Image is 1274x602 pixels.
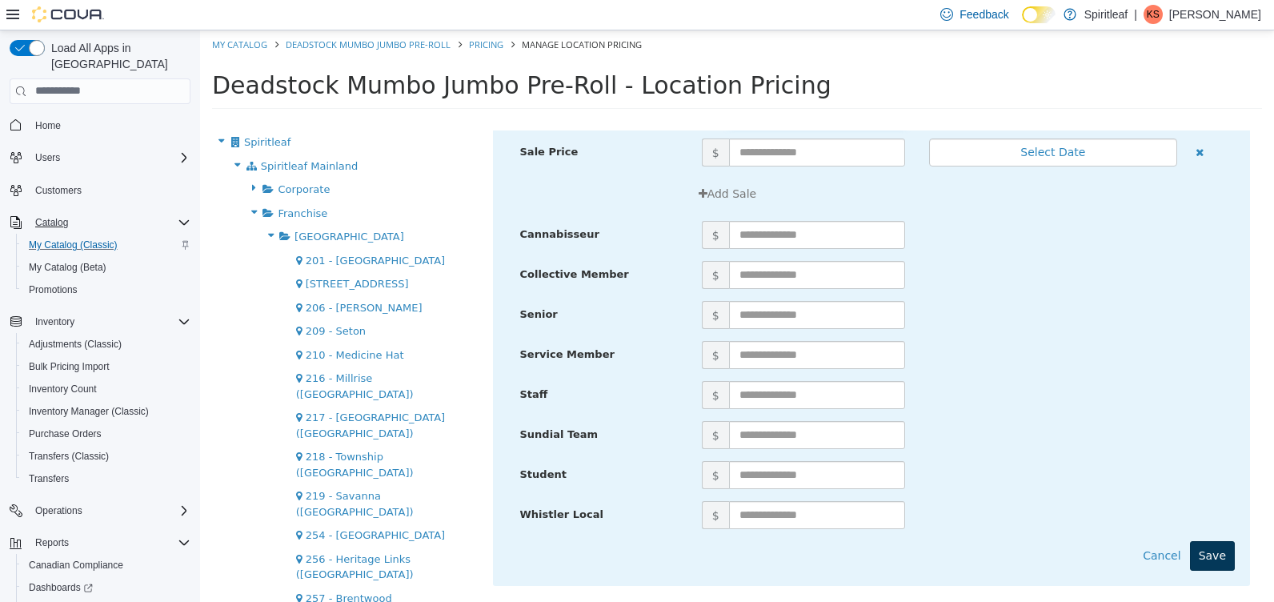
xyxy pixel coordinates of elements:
[320,198,399,210] span: Cannabisseur
[3,311,197,333] button: Inventory
[3,532,197,554] button: Reports
[35,216,68,229] span: Catalog
[22,447,190,466] span: Transfers (Classic)
[1022,23,1023,24] span: Dark Mode
[22,402,155,421] a: Inventory Manager (Classic)
[502,311,529,339] span: $
[22,424,108,443] a: Purchase Orders
[78,153,130,165] span: Corporate
[45,40,190,72] span: Load All Apps in [GEOGRAPHIC_DATA]
[106,319,204,331] span: 210 - Medicine Hat
[35,536,69,549] span: Reports
[1022,6,1056,23] input: Dark Mode
[35,151,60,164] span: Users
[29,501,190,520] span: Operations
[29,261,106,274] span: My Catalog (Beta)
[16,400,197,423] button: Inventory Manager (Classic)
[29,360,110,373] span: Bulk Pricing Import
[16,554,197,576] button: Canadian Compliance
[22,469,75,488] a: Transfers
[22,556,190,575] span: Canadian Compliance
[22,424,190,443] span: Purchase Orders
[22,357,116,376] a: Bulk Pricing Import
[96,523,214,551] span: 256 - Heritage Links ([GEOGRAPHIC_DATA])
[502,351,529,379] span: $
[16,576,197,599] a: Dashboards
[322,8,442,20] span: Manage Location Pricing
[1169,5,1261,24] p: [PERSON_NAME]
[29,213,74,232] button: Catalog
[22,280,190,299] span: Promotions
[86,8,250,20] a: Deadstock Mumbo Jumbo Pre-Roll
[16,256,197,279] button: My Catalog (Beta)
[29,450,109,463] span: Transfers (Classic)
[29,559,123,572] span: Canadian Compliance
[35,119,61,132] span: Home
[35,315,74,328] span: Inventory
[16,279,197,301] button: Promotions
[29,533,75,552] button: Reports
[29,116,67,135] a: Home
[16,423,197,445] button: Purchase Orders
[29,181,88,200] a: Customers
[1134,5,1137,24] p: |
[22,447,115,466] a: Transfers (Classic)
[502,191,529,219] span: $
[16,378,197,400] button: Inventory Count
[1084,5,1128,24] p: Spiritleaf
[29,283,78,296] span: Promotions
[29,383,97,395] span: Inventory Count
[106,499,245,511] span: 254 - [GEOGRAPHIC_DATA]
[12,41,631,69] span: Deadstock Mumbo Jumbo Pre-Roll - Location Pricing
[32,6,104,22] img: Cova
[29,472,69,485] span: Transfers
[16,234,197,256] button: My Catalog (Classic)
[12,8,67,20] a: My Catalog
[106,295,166,307] span: 209 - Seton
[35,504,82,517] span: Operations
[29,501,89,520] button: Operations
[3,114,197,137] button: Home
[22,578,99,597] a: Dashboards
[22,357,190,376] span: Bulk Pricing Import
[320,358,348,370] span: Staff
[22,402,190,421] span: Inventory Manager (Classic)
[320,398,399,410] span: Sundial Team
[22,578,190,597] span: Dashboards
[3,500,197,522] button: Operations
[502,391,529,419] span: $
[22,235,124,255] a: My Catalog (Classic)
[502,471,529,499] span: $
[22,235,190,255] span: My Catalog (Classic)
[22,335,190,354] span: Adjustments (Classic)
[16,468,197,490] button: Transfers
[29,180,190,200] span: Customers
[502,108,529,136] span: $
[22,280,84,299] a: Promotions
[29,581,93,594] span: Dashboards
[29,338,122,351] span: Adjustments (Classic)
[490,149,566,179] button: Add Sale
[22,379,190,399] span: Inventory Count
[96,460,214,488] span: 219 - Savanna ([GEOGRAPHIC_DATA])
[29,312,190,331] span: Inventory
[502,271,529,299] span: $
[502,431,529,459] span: $
[1144,5,1163,24] div: Kennedy S
[61,130,158,142] span: Spiritleaf Mainland
[320,238,429,250] span: Collective Member
[960,6,1008,22] span: Feedback
[78,177,127,189] span: Franchise
[44,106,90,118] span: Spiritleaf
[96,342,214,370] span: 216 - Millrise ([GEOGRAPHIC_DATA])
[16,445,197,468] button: Transfers (Classic)
[96,420,214,448] span: 218 - Township ([GEOGRAPHIC_DATA])
[3,179,197,202] button: Customers
[22,258,113,277] a: My Catalog (Beta)
[22,379,103,399] a: Inventory Count
[29,115,190,135] span: Home
[29,148,190,167] span: Users
[16,355,197,378] button: Bulk Pricing Import
[29,148,66,167] button: Users
[106,224,245,236] span: 201 - [GEOGRAPHIC_DATA]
